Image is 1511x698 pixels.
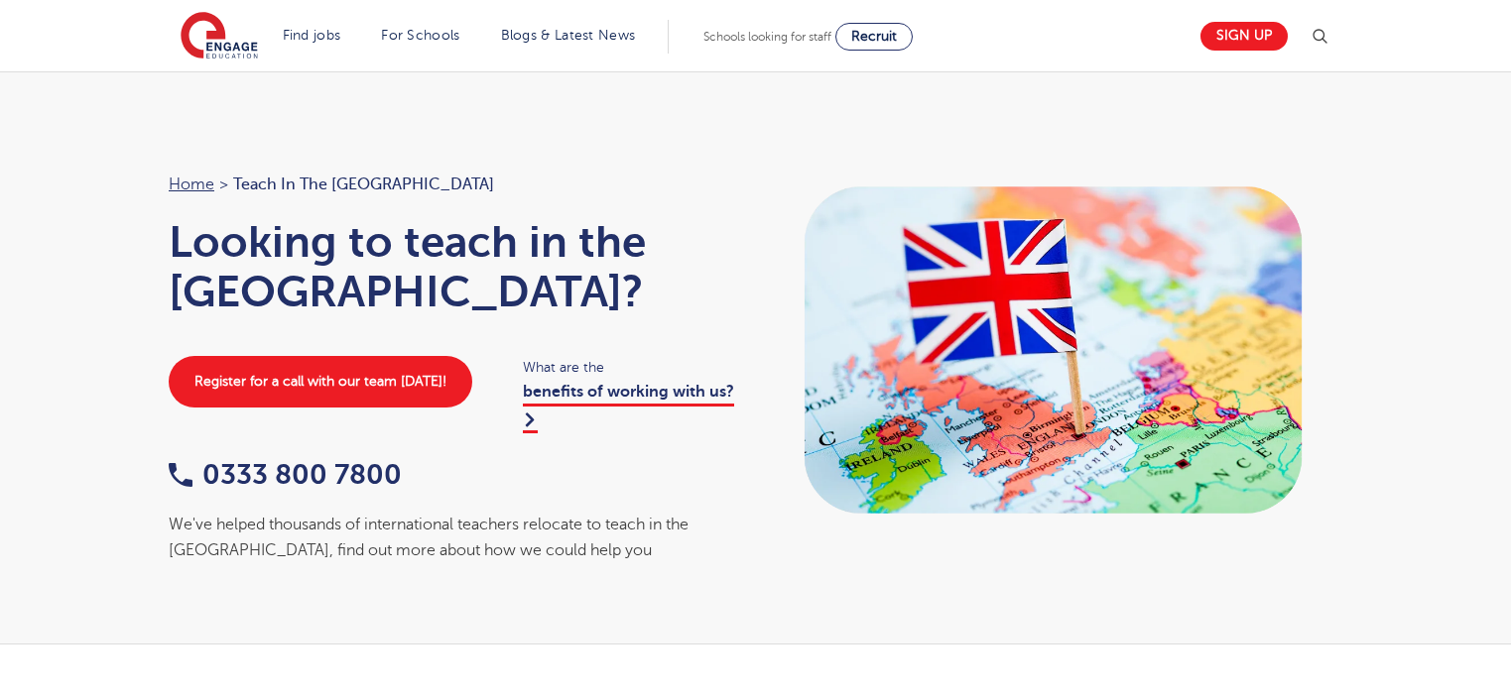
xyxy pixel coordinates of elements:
[169,512,736,564] div: We've helped thousands of international teachers relocate to teach in the [GEOGRAPHIC_DATA], find...
[169,172,736,197] nav: breadcrumb
[283,28,341,43] a: Find jobs
[703,30,831,44] span: Schools looking for staff
[181,12,258,61] img: Engage Education
[835,23,913,51] a: Recruit
[169,356,472,407] a: Register for a call with our team [DATE]!
[219,175,228,193] span: >
[851,29,897,44] span: Recruit
[501,28,636,43] a: Blogs & Latest News
[233,172,494,197] span: Teach in the [GEOGRAPHIC_DATA]
[523,383,734,432] a: benefits of working with us?
[169,175,214,193] a: Home
[1200,22,1288,51] a: Sign up
[169,217,736,316] h1: Looking to teach in the [GEOGRAPHIC_DATA]?
[169,459,402,490] a: 0333 800 7800
[523,356,736,379] span: What are the
[381,28,459,43] a: For Schools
